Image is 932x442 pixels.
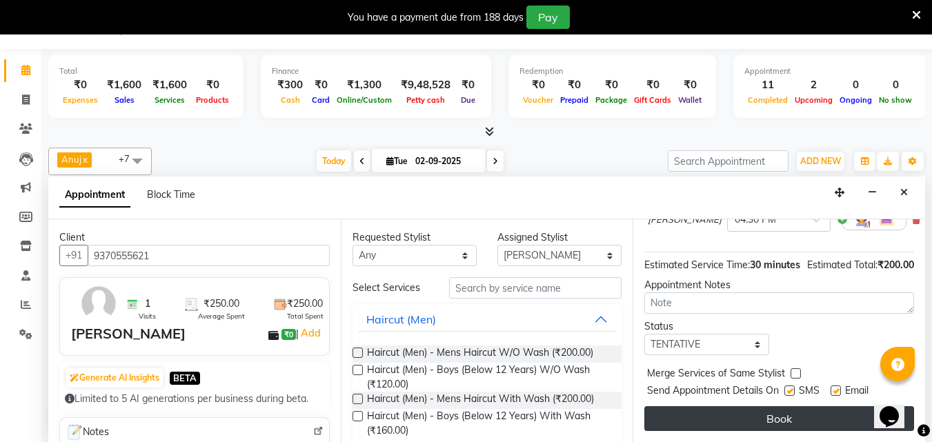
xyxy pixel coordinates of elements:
[457,95,479,105] span: Due
[395,77,456,93] div: ₹9,48,528
[894,182,914,203] button: Close
[744,77,791,93] div: 11
[791,77,836,93] div: 2
[147,188,195,201] span: Block Time
[151,95,188,105] span: Services
[358,307,617,332] button: Haircut (Men)
[647,383,779,401] span: Send Appointment Details On
[675,77,705,93] div: ₹0
[139,311,156,321] span: Visits
[192,77,232,93] div: ₹0
[750,259,800,271] span: 30 minutes
[66,368,163,388] button: Generate AI Insights
[644,259,750,271] span: Estimated Service Time:
[170,372,200,385] span: BETA
[204,297,239,311] span: ₹250.00
[845,383,869,401] span: Email
[519,77,557,93] div: ₹0
[791,95,836,105] span: Upcoming
[648,213,722,227] span: [PERSON_NAME]
[744,66,915,77] div: Appointment
[71,323,186,344] div: [PERSON_NAME]
[281,329,296,340] span: ₹0
[145,297,150,311] span: 1
[59,77,101,93] div: ₹0
[317,150,351,172] span: Today
[198,311,245,321] span: Average Spent
[333,77,395,93] div: ₹1,300
[366,311,436,328] div: Haircut (Men)
[675,95,705,105] span: Wallet
[308,77,333,93] div: ₹0
[519,66,705,77] div: Redemption
[403,95,448,105] span: Petty cash
[287,297,323,311] span: ₹250.00
[296,325,323,341] span: |
[449,277,622,299] input: Search by service name
[308,95,333,105] span: Card
[65,392,324,406] div: Limited to 5 AI generations per business during beta.
[66,423,109,441] span: Notes
[299,325,323,341] a: Add
[111,95,138,105] span: Sales
[875,95,915,105] span: No show
[878,259,914,271] span: ₹200.00
[277,95,304,105] span: Cash
[101,77,147,93] div: ₹1,600
[119,153,140,164] span: +7
[836,77,875,93] div: 0
[59,95,101,105] span: Expenses
[647,366,785,383] span: Merge Services of Same Stylist
[631,95,675,105] span: Gift Cards
[557,95,592,105] span: Prepaid
[367,363,611,392] span: Haircut (Men) - Boys (Below 12 Years) W/O Wash (₹120.00)
[874,387,918,428] iframe: chat widget
[807,259,878,271] span: Estimated Total:
[592,95,631,105] span: Package
[59,183,130,208] span: Appointment
[61,154,81,165] span: Anuj
[81,154,88,165] a: x
[383,156,411,166] span: Tue
[668,150,789,172] input: Search Appointment
[644,278,914,292] div: Appointment Notes
[592,77,631,93] div: ₹0
[272,66,480,77] div: Finance
[192,95,232,105] span: Products
[519,95,557,105] span: Voucher
[526,6,570,29] button: Pay
[631,77,675,93] div: ₹0
[59,245,88,266] button: +91
[342,281,439,295] div: Select Services
[79,283,119,323] img: avatar
[59,230,330,245] div: Client
[800,156,841,166] span: ADD NEW
[878,211,895,228] img: Interior.png
[456,77,480,93] div: ₹0
[367,345,593,363] span: Haircut (Men) - Mens Haircut W/O Wash (₹200.00)
[367,409,611,438] span: Haircut (Men) - Boys (Below 12 Years) With Wash (₹160.00)
[799,383,820,401] span: SMS
[875,77,915,93] div: 0
[497,230,622,245] div: Assigned Stylist
[287,311,324,321] span: Total Spent
[644,319,769,334] div: Status
[88,245,330,266] input: Search by Name/Mobile/Email/Code
[353,230,477,245] div: Requested Stylist
[836,95,875,105] span: Ongoing
[853,211,870,228] img: Hairdresser.png
[797,152,844,171] button: ADD NEW
[59,66,232,77] div: Total
[348,10,524,25] div: You have a payment due from 188 days
[333,95,395,105] span: Online/Custom
[272,77,308,93] div: ₹300
[411,151,480,172] input: 2025-09-02
[147,77,192,93] div: ₹1,600
[644,406,914,431] button: Book
[744,95,791,105] span: Completed
[557,77,592,93] div: ₹0
[367,392,594,409] span: Haircut (Men) - Mens Haircut With Wash (₹200.00)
